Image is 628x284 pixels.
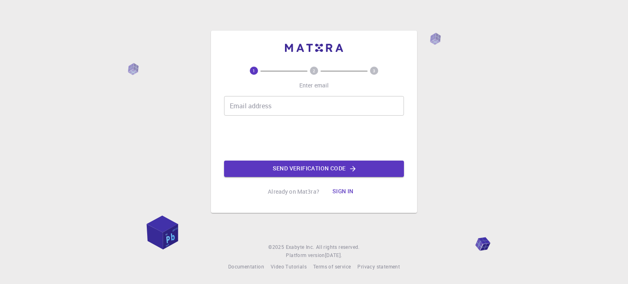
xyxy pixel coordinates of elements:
text: 3 [373,68,375,74]
button: Send verification code [224,161,404,177]
span: Terms of service [313,263,351,270]
a: Terms of service [313,263,351,271]
span: Exabyte Inc. [286,244,314,250]
a: Documentation [228,263,264,271]
a: [DATE]. [325,251,342,259]
a: Video Tutorials [271,263,307,271]
text: 2 [313,68,315,74]
span: All rights reserved. [316,243,360,251]
span: Privacy statement [357,263,400,270]
button: Sign in [326,183,360,200]
a: Exabyte Inc. [286,243,314,251]
p: Already on Mat3ra? [268,188,319,196]
text: 1 [253,68,255,74]
span: [DATE] . [325,252,342,258]
span: © 2025 [268,243,285,251]
a: Privacy statement [357,263,400,271]
span: Video Tutorials [271,263,307,270]
span: Platform version [286,251,325,259]
p: Enter email [299,81,329,89]
span: Documentation [228,263,264,270]
iframe: reCAPTCHA [252,122,376,154]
